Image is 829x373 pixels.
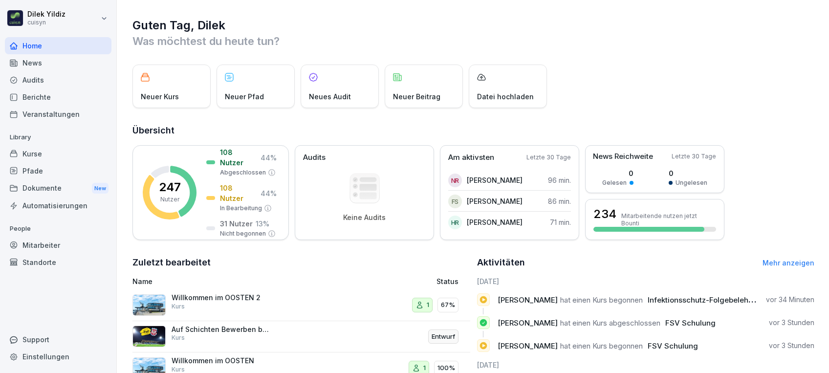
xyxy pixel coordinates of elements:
[261,188,277,198] p: 44 %
[432,332,455,342] p: Entwurf
[132,18,814,33] h1: Guten Tag, Dilek
[648,341,698,351] span: FSV Schulung
[160,195,179,204] p: Nutzer
[665,318,716,328] span: FSV Schulung
[5,221,111,237] p: People
[5,197,111,214] a: Automatisierungen
[423,363,426,373] p: 1
[132,289,470,321] a: Willkommen im OOSTEN 2Kurs167%
[436,276,458,286] p: Status
[427,300,429,310] p: 1
[593,151,653,162] p: News Reichweite
[467,196,523,206] p: [PERSON_NAME]
[172,293,269,302] p: Willkommen im OOSTEN 2
[220,183,258,203] p: 108 Nutzer
[550,217,571,227] p: 71 min.
[5,71,111,88] a: Audits
[256,219,269,229] p: 13 %
[261,153,277,163] p: 44 %
[477,91,534,102] p: Datei hochladen
[669,168,707,178] p: 0
[343,213,386,222] p: Keine Audits
[498,341,558,351] span: [PERSON_NAME]
[560,295,643,305] span: hat einen Kurs begonnen
[220,229,266,238] p: Nicht begonnen
[220,147,258,168] p: 108 Nutzer
[172,302,185,311] p: Kurs
[441,300,455,310] p: 67%
[621,212,716,227] p: Mitarbeitende nutzen jetzt Bounti
[560,341,643,351] span: hat einen Kurs begonnen
[309,91,351,102] p: Neues Audit
[132,256,470,269] h2: Zuletzt bearbeitet
[448,152,494,163] p: Am aktivsten
[766,295,814,305] p: vor 34 Minuten
[477,276,815,286] h6: [DATE]
[5,237,111,254] a: Mitarbeiter
[132,294,166,316] img: ix1ykoc2zihs2snthutkekki.png
[172,325,269,334] p: Auf Schichten Bewerben beim FSV in der E2N App!
[27,10,65,19] p: Dilek Yildiz
[593,206,616,222] h3: 234
[303,152,326,163] p: Audits
[159,181,181,193] p: 247
[672,152,716,161] p: Letzte 30 Tage
[5,179,111,197] a: DokumenteNew
[220,168,266,177] p: Abgeschlossen
[132,321,470,353] a: Auf Schichten Bewerben beim FSV in der E2N App!KursEntwurf
[5,348,111,365] a: Einstellungen
[132,124,814,137] h2: Übersicht
[132,33,814,49] p: Was möchtest du heute tun?
[220,219,253,229] p: 31 Nutzer
[5,54,111,71] a: News
[448,195,462,208] div: FS
[132,276,342,286] p: Name
[548,196,571,206] p: 86 min.
[5,179,111,197] div: Dokumente
[602,168,633,178] p: 0
[448,216,462,229] div: HR
[467,217,523,227] p: [PERSON_NAME]
[548,175,571,185] p: 96 min.
[220,204,262,213] p: In Bearbeitung
[92,183,109,194] div: New
[448,174,462,187] div: NR
[393,91,440,102] p: Neuer Beitrag
[172,333,185,342] p: Kurs
[526,153,571,162] p: Letzte 30 Tage
[27,19,65,26] p: cuisyn
[5,106,111,123] a: Veranstaltungen
[5,254,111,271] div: Standorte
[676,178,707,187] p: Ungelesen
[225,91,264,102] p: Neuer Pfad
[477,360,815,370] h6: [DATE]
[763,259,814,267] a: Mehr anzeigen
[132,326,166,347] img: vko4dyk4lnfa1fwbu5ui5jwj.png
[477,256,525,269] h2: Aktivitäten
[5,130,111,145] p: Library
[602,178,627,187] p: Gelesen
[769,341,814,351] p: vor 3 Stunden
[769,318,814,328] p: vor 3 Stunden
[5,88,111,106] a: Berichte
[141,91,179,102] p: Neuer Kurs
[437,363,455,373] p: 100%
[498,295,558,305] span: [PERSON_NAME]
[5,162,111,179] a: Pfade
[5,37,111,54] a: Home
[5,145,111,162] a: Kurse
[498,318,558,328] span: [PERSON_NAME]
[172,356,269,365] p: Willkommen im OOSTEN
[560,318,660,328] span: hat einen Kurs abgeschlossen
[648,295,823,305] span: Infektionsschutz-Folgebelehrung (nach §43 IfSG)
